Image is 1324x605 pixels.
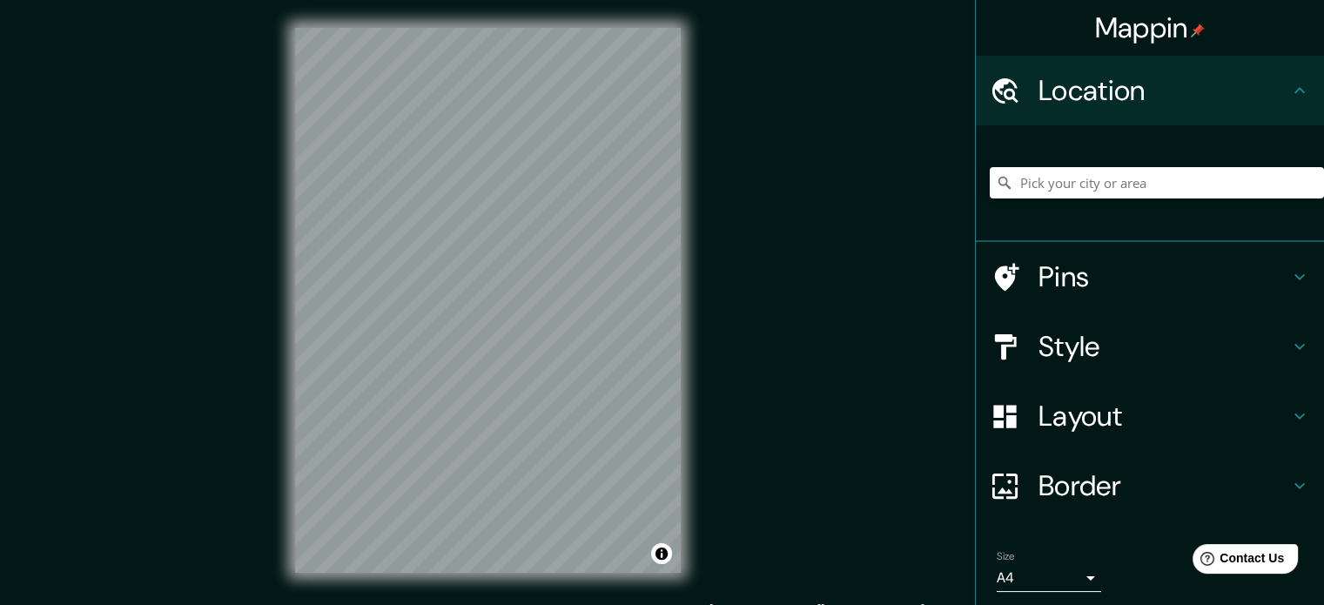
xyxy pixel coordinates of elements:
[1095,10,1206,45] h4: Mappin
[997,564,1101,592] div: A4
[990,167,1324,198] input: Pick your city or area
[997,549,1015,564] label: Size
[976,242,1324,312] div: Pins
[1038,259,1289,294] h4: Pins
[295,28,681,573] canvas: Map
[976,312,1324,381] div: Style
[1191,24,1205,37] img: pin-icon.png
[651,543,672,564] button: Toggle attribution
[1038,73,1289,108] h4: Location
[1169,537,1305,586] iframe: Help widget launcher
[1038,399,1289,434] h4: Layout
[1038,329,1289,364] h4: Style
[976,381,1324,451] div: Layout
[1038,468,1289,503] h4: Border
[976,56,1324,125] div: Location
[976,451,1324,521] div: Border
